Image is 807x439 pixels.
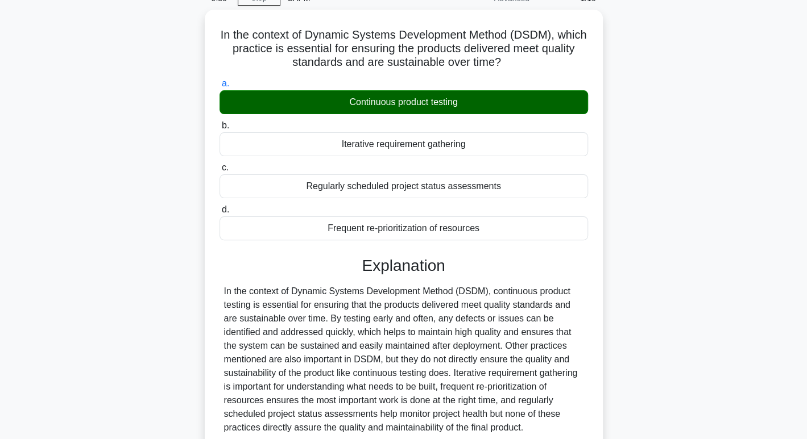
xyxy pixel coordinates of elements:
div: Regularly scheduled project status assessments [220,174,588,198]
span: a. [222,78,229,88]
div: Continuous product testing [220,90,588,114]
span: d. [222,204,229,214]
div: Frequent re-prioritization of resources [220,216,588,240]
h3: Explanation [226,256,581,275]
span: b. [222,120,229,130]
div: In the context of Dynamic Systems Development Method (DSDM), continuous product testing is essent... [224,285,583,434]
h5: In the context of Dynamic Systems Development Method (DSDM), which practice is essential for ensu... [218,28,589,70]
div: Iterative requirement gathering [220,132,588,156]
span: c. [222,162,229,172]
